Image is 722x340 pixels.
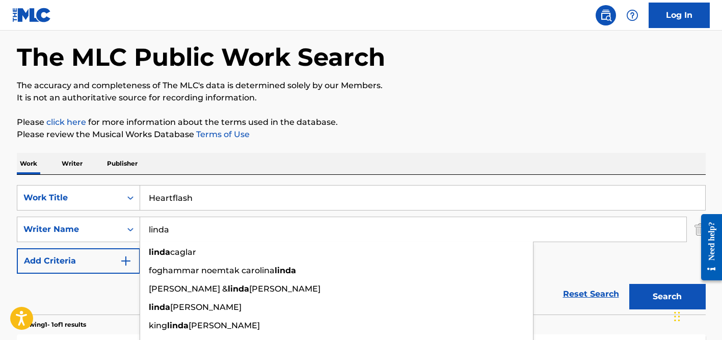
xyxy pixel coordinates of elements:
[170,247,196,257] span: caglar
[626,9,638,21] img: help
[17,92,706,104] p: It is not an authoritative source for recording information.
[596,5,616,25] a: Public Search
[649,3,710,28] a: Log In
[671,291,722,340] iframe: Chat Widget
[59,153,86,174] p: Writer
[17,42,385,72] h1: The MLC Public Work Search
[674,301,680,332] div: Drag
[275,266,296,275] strong: linda
[622,5,643,25] div: Help
[120,255,132,267] img: 9d2ae6d4665cec9f34b9.svg
[17,185,706,315] form: Search Form
[600,9,612,21] img: search
[189,321,260,330] span: [PERSON_NAME]
[228,284,249,294] strong: linda
[104,153,141,174] p: Publisher
[17,116,706,128] p: Please for more information about the terms used in the database.
[194,129,250,139] a: Terms of Use
[249,284,320,294] span: [PERSON_NAME]
[149,284,228,294] span: [PERSON_NAME] &
[12,8,51,22] img: MLC Logo
[17,153,40,174] p: Work
[46,117,86,127] a: click here
[693,206,722,288] iframe: Resource Center
[23,223,115,236] div: Writer Name
[167,321,189,330] strong: linda
[149,266,275,275] span: foghammar noemtak carolina
[17,320,86,329] p: Showing 1 - 1 of 1 results
[17,248,140,274] button: Add Criteria
[170,302,242,312] span: [PERSON_NAME]
[558,283,624,305] a: Reset Search
[629,284,706,309] button: Search
[23,192,115,204] div: Work Title
[17,128,706,141] p: Please review the Musical Works Database
[17,80,706,92] p: The accuracy and completeness of The MLC's data is determined solely by our Members.
[149,247,170,257] strong: linda
[149,321,167,330] span: king
[149,302,170,312] strong: linda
